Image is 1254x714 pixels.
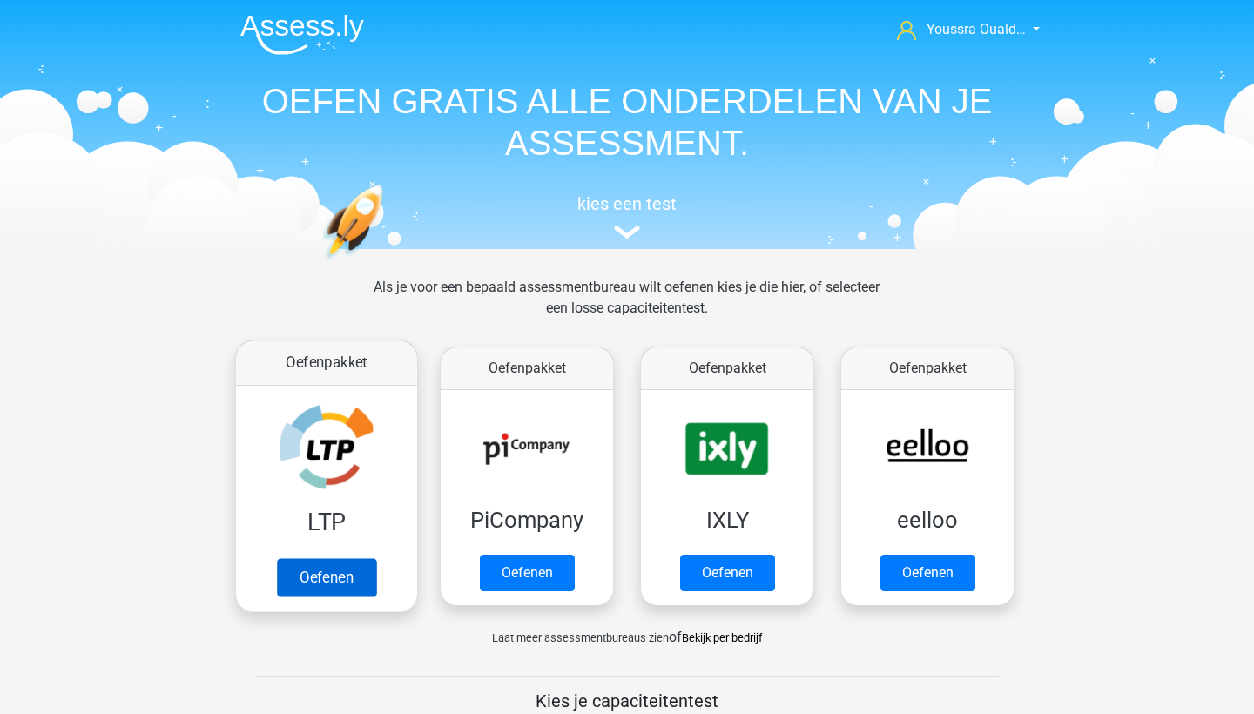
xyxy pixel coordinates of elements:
a: Oefenen [680,555,775,591]
a: Youssra Ouald… [890,19,1028,40]
h1: OEFEN GRATIS ALLE ONDERDELEN VAN JE ASSESSMENT. [226,80,1028,164]
a: kies een test [226,193,1028,239]
img: Assessly [240,14,364,55]
span: Laat meer assessmentbureaus zien [492,631,669,644]
img: oefenen [322,185,450,342]
div: of [226,613,1028,648]
span: Youssra Ouald… [927,21,1026,37]
a: Bekijk per bedrijf [682,631,762,644]
div: Als je voor een bepaald assessmentbureau wilt oefenen kies je die hier, of selecteer een losse ca... [360,277,893,340]
a: Oefenen [480,555,575,591]
a: Oefenen [277,558,376,596]
h5: kies een test [226,193,1028,214]
h5: Kies je capaciteitentest [255,690,999,711]
a: Oefenen [880,555,975,591]
img: assessment [614,226,640,239]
